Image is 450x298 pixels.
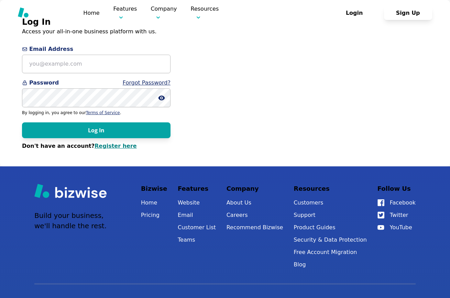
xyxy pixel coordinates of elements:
a: Customers [294,198,367,208]
a: Login [330,10,384,16]
p: By logging in, you agree to our . [22,110,171,115]
span: Password [22,79,171,87]
a: Security & Data Protection [294,235,367,245]
p: Don't have an account? [22,142,171,150]
img: Facebook Icon [377,199,384,206]
a: Twitter [377,210,416,220]
a: Register here [95,143,137,149]
button: Login [330,6,378,20]
img: Bizwise Logo [34,184,107,198]
a: Home [83,10,99,16]
a: Email [178,210,216,220]
a: Teams [178,235,216,245]
input: you@example.com [22,55,171,74]
a: Sign Up [384,10,432,16]
a: Pricing [141,210,167,220]
a: Facebook [377,198,416,208]
p: Build your business, we'll handle the rest. [34,210,107,231]
a: Free Account Migration [294,247,367,257]
a: Home [141,198,167,208]
p: Company [151,5,177,21]
a: YouTube [377,223,416,232]
a: Forgot Password? [123,79,171,86]
a: Careers [227,210,283,220]
p: Features [113,5,137,21]
p: Bizwise [141,184,167,194]
img: YouTube Icon [377,225,384,230]
a: About Us [227,198,283,208]
img: Bizwise Logo [18,7,69,18]
a: Customer List [178,223,216,232]
span: Email Address [22,45,171,53]
p: Features [178,184,216,194]
button: Log In [22,122,171,138]
p: Resources [294,184,367,194]
p: Follow Us [377,184,416,194]
a: Recommend Bizwise [227,223,283,232]
a: Blog [294,260,367,269]
img: Twitter Icon [377,212,384,219]
div: Don't have an account?Register here [22,142,171,150]
p: Resources [191,5,219,21]
a: Product Guides [294,223,367,232]
p: Company [227,184,283,194]
a: Website [178,198,216,208]
a: Pricing [232,9,253,17]
p: Access your all-in-one business platform with us. [22,28,171,35]
button: Support [294,210,367,220]
a: Terms of Service [86,110,120,115]
button: Sign Up [384,6,432,20]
